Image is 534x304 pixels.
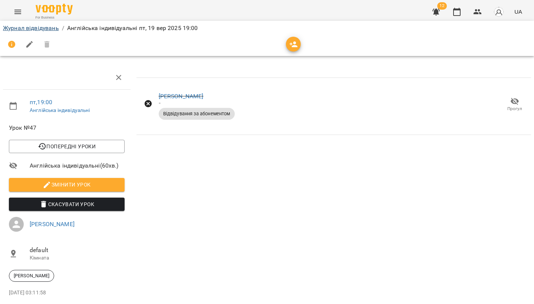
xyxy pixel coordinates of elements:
[15,200,119,209] span: Скасувати Урок
[511,5,525,19] button: UA
[30,246,125,255] span: default
[9,289,125,297] p: [DATE] 03:11:58
[500,94,530,115] button: Прогул
[9,178,125,191] button: Змінити урок
[30,99,52,106] a: пт , 19:00
[36,15,73,20] span: For Business
[3,24,59,32] a: Журнал відвідувань
[9,123,125,132] span: Урок №47
[494,7,504,17] img: avatar_s.png
[9,140,125,153] button: Попередні уроки
[62,24,64,33] li: /
[3,24,531,33] nav: breadcrumb
[9,272,54,279] span: [PERSON_NAME]
[159,93,204,100] a: [PERSON_NAME]
[507,106,522,112] span: Прогул
[159,110,235,117] span: Відвідування за абонементом
[514,8,522,16] span: UA
[9,270,54,282] div: [PERSON_NAME]
[30,161,125,170] span: Англійська індивідуальні ( 60 хв. )
[30,107,90,113] a: Англійська індивідуальні
[9,198,125,211] button: Скасувати Урок
[36,4,73,14] img: Voopty Logo
[30,254,125,262] p: Кімната
[159,101,235,106] div: =
[30,221,75,228] a: [PERSON_NAME]
[437,2,447,10] span: 12
[15,180,119,189] span: Змінити урок
[67,24,198,33] p: Англійська індивідуальні пт, 19 вер 2025 19:00
[15,142,119,151] span: Попередні уроки
[9,3,27,21] button: Menu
